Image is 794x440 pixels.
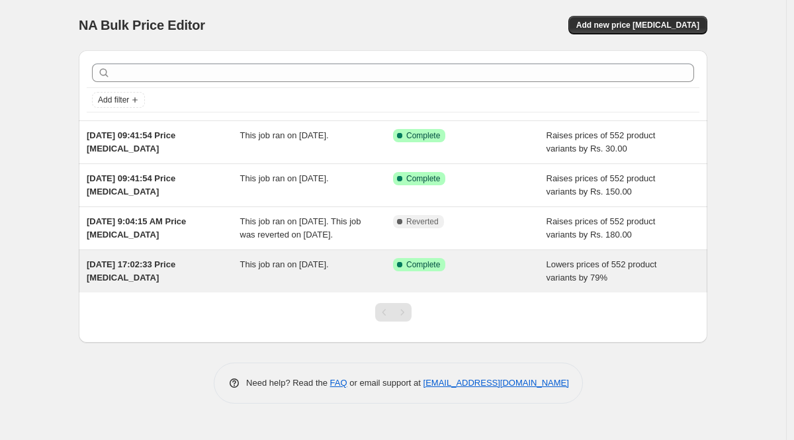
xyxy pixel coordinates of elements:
[406,216,439,227] span: Reverted
[79,18,205,32] span: NA Bulk Price Editor
[568,16,707,34] button: Add new price [MEDICAL_DATA]
[246,378,330,388] span: Need help? Read the
[547,216,656,240] span: Raises prices of 552 product variants by Rs. 180.00
[240,173,329,183] span: This job ran on [DATE].
[87,259,175,283] span: [DATE] 17:02:33 Price [MEDICAL_DATA]
[87,173,175,197] span: [DATE] 09:41:54 Price [MEDICAL_DATA]
[87,216,186,240] span: [DATE] 9:04:15 AM Price [MEDICAL_DATA]
[347,378,423,388] span: or email support at
[423,378,569,388] a: [EMAIL_ADDRESS][DOMAIN_NAME]
[406,130,440,141] span: Complete
[406,259,440,270] span: Complete
[406,173,440,184] span: Complete
[547,259,657,283] span: Lowers prices of 552 product variants by 79%
[240,216,361,240] span: This job ran on [DATE]. This job was reverted on [DATE].
[240,130,329,140] span: This job ran on [DATE].
[576,20,699,30] span: Add new price [MEDICAL_DATA]
[547,130,656,154] span: Raises prices of 552 product variants by Rs. 30.00
[87,130,175,154] span: [DATE] 09:41:54 Price [MEDICAL_DATA]
[240,259,329,269] span: This job ran on [DATE].
[98,95,129,105] span: Add filter
[547,173,656,197] span: Raises prices of 552 product variants by Rs. 150.00
[330,378,347,388] a: FAQ
[375,303,412,322] nav: Pagination
[92,92,145,108] button: Add filter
